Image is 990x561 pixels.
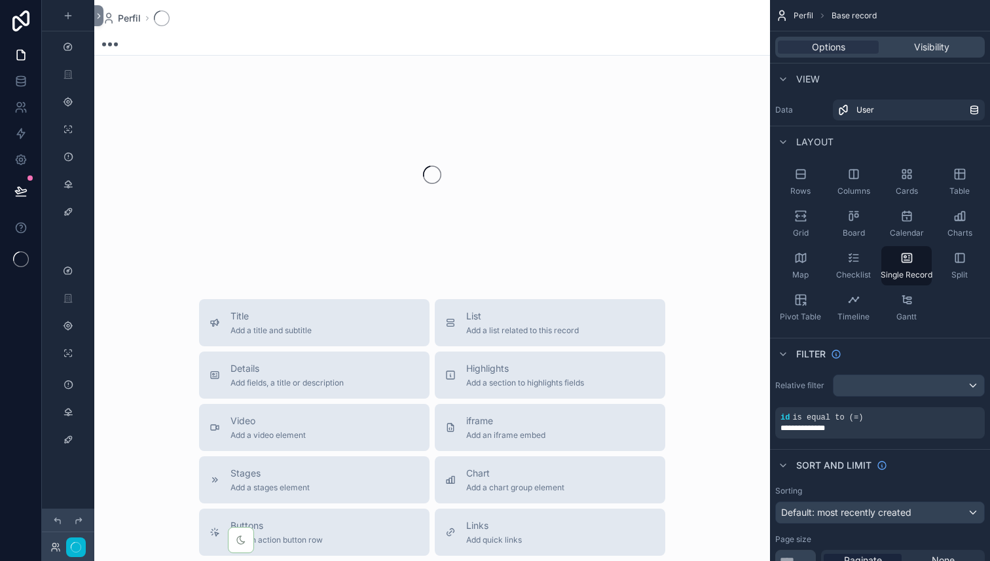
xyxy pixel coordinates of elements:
button: Pivot Table [775,288,826,327]
span: Gantt [896,312,917,322]
span: Timeline [837,312,870,322]
span: User [856,105,874,115]
label: Sorting [775,486,802,496]
span: Board [843,228,865,238]
button: Checklist [828,246,879,285]
span: Cards [896,186,918,196]
button: Table [934,162,985,202]
button: Board [828,204,879,244]
span: Split [951,270,968,280]
span: id [780,413,790,422]
span: Options [812,41,845,54]
button: Timeline [828,288,879,327]
button: Cards [881,162,932,202]
span: is equal to (=) [792,413,863,422]
span: Visibility [914,41,949,54]
span: Sort And Limit [796,459,871,472]
a: User [833,100,985,120]
span: Checklist [836,270,871,280]
button: Calendar [881,204,932,244]
span: Perfil [118,12,141,25]
span: Calendar [890,228,924,238]
button: Grid [775,204,826,244]
span: Rows [790,186,811,196]
button: Rows [775,162,826,202]
span: Base record [832,10,877,21]
span: Layout [796,136,834,149]
span: Filter [796,348,826,361]
span: Perfil [794,10,813,21]
span: Map [792,270,809,280]
span: Charts [947,228,972,238]
span: Table [949,186,970,196]
button: Split [934,246,985,285]
span: View [796,73,820,86]
button: Default: most recently created [775,501,985,524]
button: Map [775,246,826,285]
span: Columns [837,186,870,196]
button: Single Record [881,246,932,285]
span: Single Record [881,270,932,280]
button: Columns [828,162,879,202]
button: Charts [934,204,985,244]
label: Page size [775,534,811,545]
label: Data [775,105,828,115]
a: Perfil [102,12,141,25]
label: Relative filter [775,380,828,391]
span: Default: most recently created [781,507,911,518]
button: Gantt [881,288,932,327]
span: Pivot Table [780,312,821,322]
span: Grid [793,228,809,238]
